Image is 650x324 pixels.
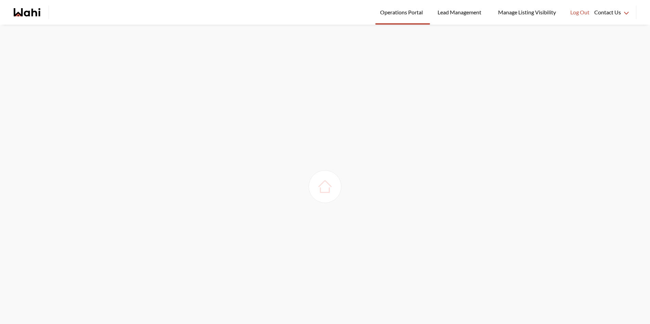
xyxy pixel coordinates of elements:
span: Manage Listing Visibility [496,8,558,17]
span: Lead Management [438,8,484,17]
img: loading house image [315,177,335,196]
a: Wahi homepage [14,8,40,16]
span: Log Out [570,8,589,17]
span: Operations Portal [380,8,425,17]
